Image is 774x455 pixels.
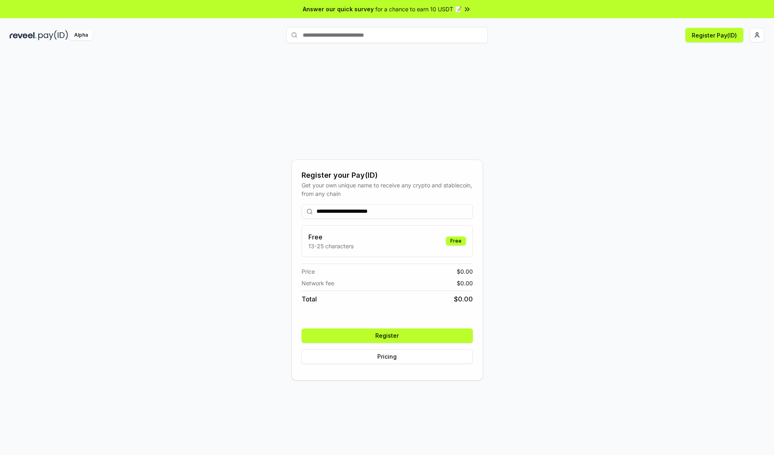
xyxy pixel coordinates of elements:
[446,237,466,245] div: Free
[302,349,473,364] button: Pricing
[457,267,473,276] span: $ 0.00
[457,279,473,287] span: $ 0.00
[38,30,68,40] img: pay_id
[685,28,743,42] button: Register Pay(ID)
[302,328,473,343] button: Register
[10,30,37,40] img: reveel_dark
[302,181,473,198] div: Get your own unique name to receive any crypto and stablecoin, from any chain
[302,294,317,304] span: Total
[303,5,374,13] span: Answer our quick survey
[302,279,334,287] span: Network fee
[375,5,462,13] span: for a chance to earn 10 USDT 📝
[70,30,92,40] div: Alpha
[302,267,315,276] span: Price
[308,242,354,250] p: 13-25 characters
[454,294,473,304] span: $ 0.00
[308,232,354,242] h3: Free
[302,170,473,181] div: Register your Pay(ID)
